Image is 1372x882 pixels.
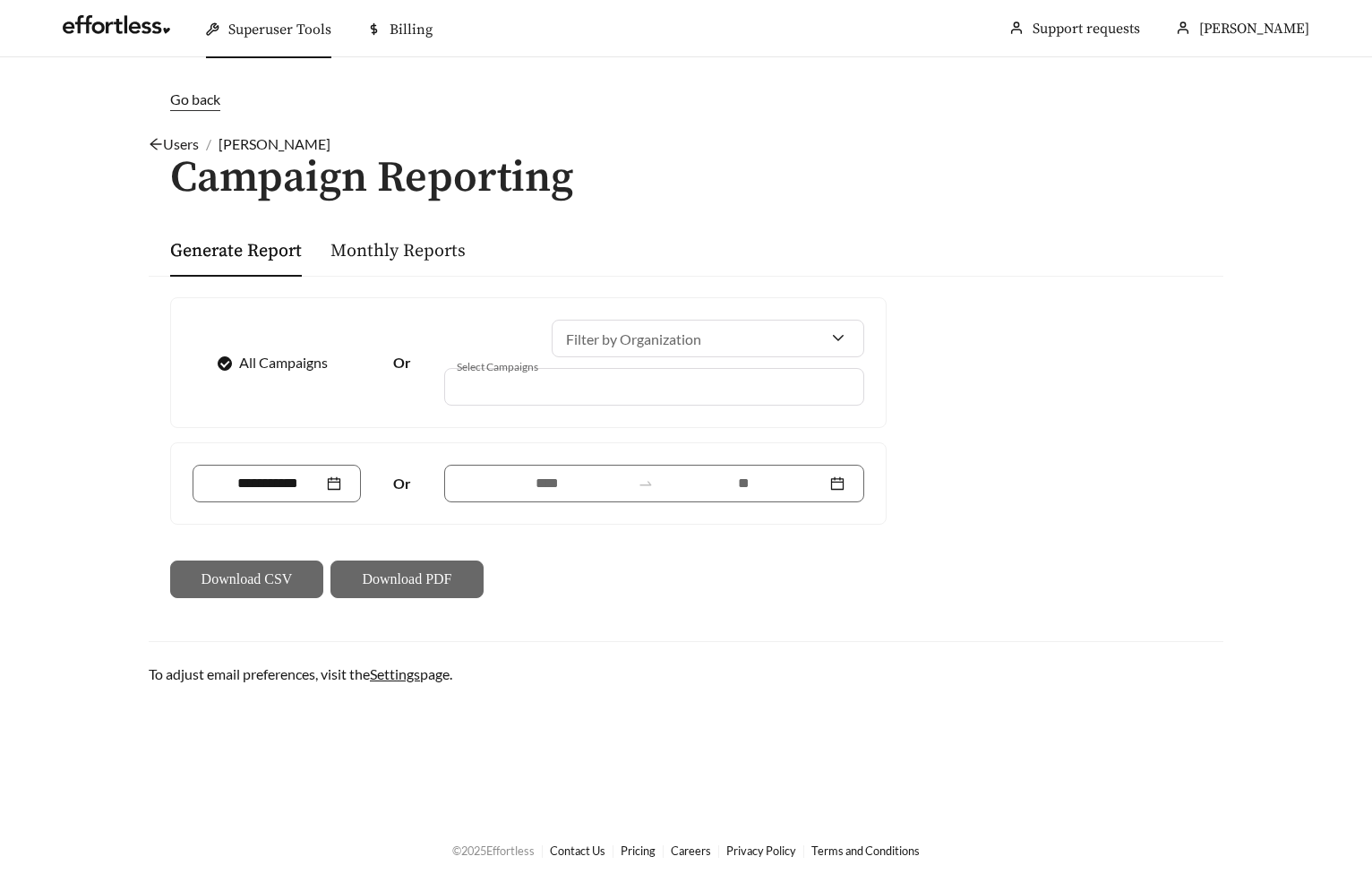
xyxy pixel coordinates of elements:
[452,843,535,858] span: © 2025 Effortless
[330,561,484,598] button: Download PDF
[170,90,220,107] span: Go back
[638,475,654,492] span: swap-right
[149,665,452,682] span: To adjust email preferences, visit the page.
[1033,20,1140,38] a: Support requests
[232,352,335,373] span: All Campaigns
[1199,20,1309,38] span: [PERSON_NAME]
[621,843,656,858] a: Pricing
[638,475,654,492] span: to
[149,135,199,152] a: arrow-leftUsers
[170,561,323,598] button: Download CSV
[393,354,411,371] strong: Or
[393,475,411,492] strong: Or
[726,843,796,858] a: Privacy Policy
[149,89,1223,111] a: Go back
[330,240,466,262] a: Monthly Reports
[149,137,163,151] span: arrow-left
[170,240,302,262] a: Generate Report
[206,135,211,152] span: /
[370,665,420,682] a: Settings
[811,843,920,858] a: Terms and Conditions
[550,843,605,858] a: Contact Us
[671,843,711,858] a: Careers
[228,21,331,39] span: Superuser Tools
[390,21,433,39] span: Billing
[149,155,1223,202] h1: Campaign Reporting
[219,135,330,152] span: [PERSON_NAME]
